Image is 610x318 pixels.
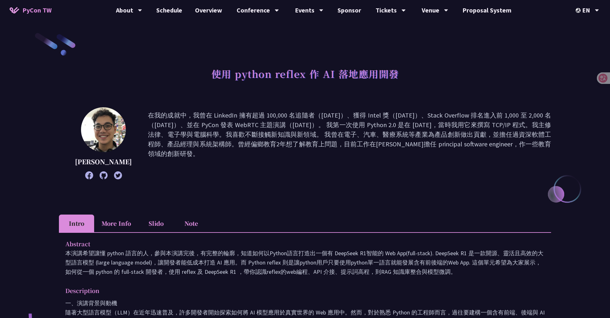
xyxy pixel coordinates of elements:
p: 在我的成就中，我曾在 LinkedIn 擁有超過 100,000 名追隨者（[DATE]）、獲得 Intel 獎（[DATE]）、Stack Overflow 排名進入前 1,000 至 2,0... [148,110,551,176]
li: More Info [94,215,138,232]
p: Abstract [65,239,532,249]
img: Milo Chen [81,107,126,152]
a: PyCon TW [3,2,58,18]
p: [PERSON_NAME] [75,157,132,167]
h1: 使用 python reflex 作 AI 落地應用開發 [211,64,399,83]
span: PyCon TW [22,5,52,15]
img: Home icon of PyCon TW 2025 [10,7,19,13]
img: Locale Icon [576,8,582,13]
p: 本演講希望讓懂 python 語言的人，參與本演講完後，有完整的輪廓，知道如何以Python語言打造出一個有 DeepSeek R1智能的 Web App(full-stack). DeepSe... [65,249,545,276]
li: Note [174,215,209,232]
li: Intro [59,215,94,232]
p: Description [65,286,532,295]
li: Slido [138,215,174,232]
